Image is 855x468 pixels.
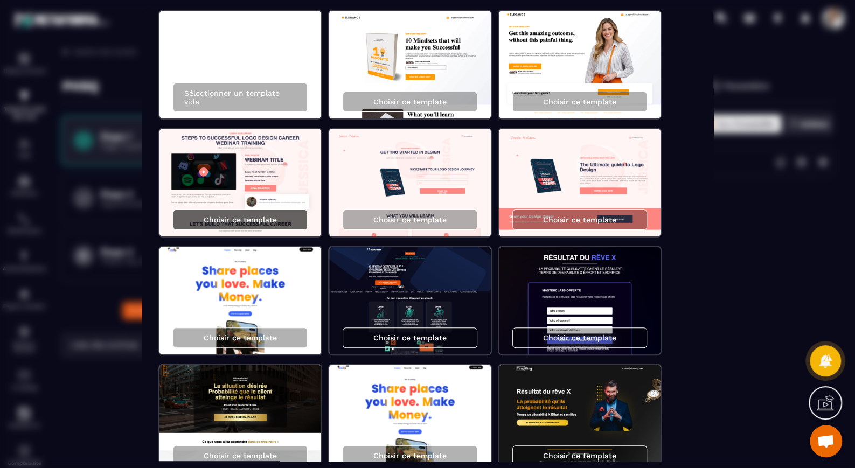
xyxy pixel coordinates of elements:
[159,246,321,354] img: image
[329,128,491,236] img: image
[373,333,447,341] p: Choisir ce template
[543,215,616,223] p: Choisir ce template
[329,246,491,354] img: image
[543,451,616,459] p: Choisir ce template
[204,451,277,459] p: Choisir ce template
[329,10,491,118] img: image
[159,128,321,236] img: image
[373,215,447,223] p: Choisir ce template
[204,215,277,223] p: Choisir ce template
[499,128,661,236] img: image
[543,333,616,341] p: Choisir ce template
[810,425,842,457] div: Ouvrir le chat
[499,246,661,354] img: image
[373,451,447,459] p: Choisir ce template
[373,97,447,106] p: Choisir ce template
[499,10,661,118] img: image
[543,97,616,106] p: Choisir ce template
[184,88,296,106] p: Sélectionner un template vide
[204,333,277,341] p: Choisir ce template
